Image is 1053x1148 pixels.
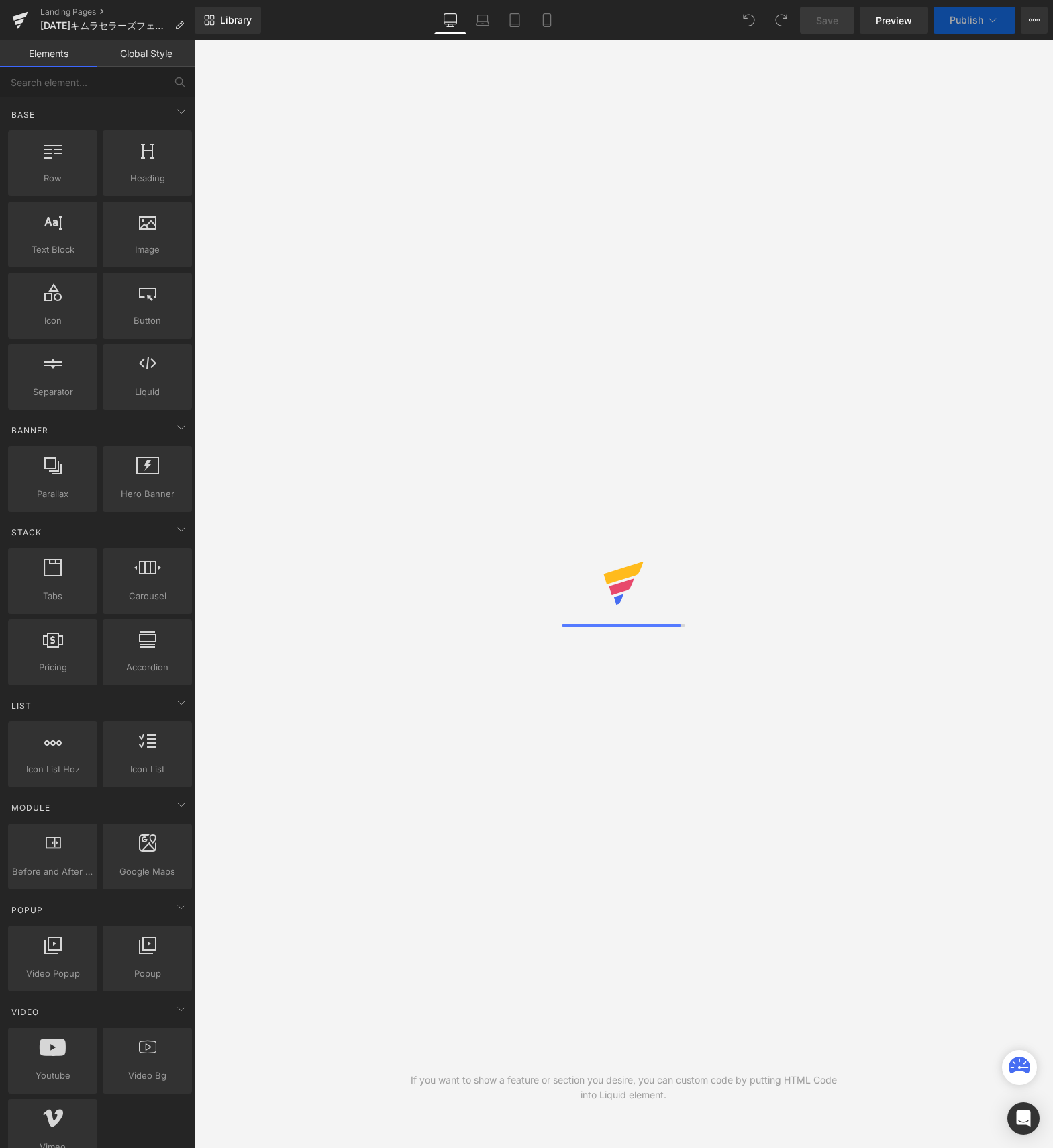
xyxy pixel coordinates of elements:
span: Icon List Hoz [12,762,93,777]
a: Mobile [531,7,563,34]
a: Landing Pages [40,7,195,17]
span: Module [10,801,52,814]
span: Liquid [107,385,188,399]
button: Redo [768,7,795,34]
span: Stack [10,526,43,539]
span: Parallax [12,487,93,501]
span: Before and After Images [12,865,93,879]
span: Library [220,14,252,26]
span: Hero Banner [107,487,188,501]
a: Desktop [434,7,466,34]
span: Carousel [107,589,188,603]
a: Preview [860,7,928,34]
a: Laptop [466,7,499,34]
div: If you want to show a feature or section you desire, you can custom code by putting HTML Code int... [409,1073,838,1102]
span: Heading [107,171,188,185]
span: Pricing [12,660,93,674]
span: Youtube [12,1069,93,1083]
span: Popup [10,903,44,916]
div: Open Intercom Messenger [1007,1102,1040,1135]
span: Video [10,1006,40,1018]
button: Undo [736,7,762,34]
span: Save [816,13,838,28]
span: Icon [12,314,93,328]
span: [DATE]キムラセラーズフェア vol.2 [40,20,169,31]
a: Global Style [97,40,195,67]
button: More [1021,7,1048,34]
span: Row [12,171,93,185]
span: Accordion [107,660,188,674]
span: Preview [876,13,912,28]
span: Text Block [12,242,93,257]
a: New Library [195,7,261,34]
span: Image [107,242,188,257]
span: Popup [107,967,188,981]
button: Publish [934,7,1015,34]
span: Icon List [107,762,188,777]
span: Video Bg [107,1069,188,1083]
span: Tabs [12,589,93,603]
span: Separator [12,385,93,399]
span: Google Maps [107,865,188,879]
span: Button [107,314,188,328]
span: Publish [950,15,983,26]
span: Video Popup [12,967,93,981]
span: Banner [10,424,50,437]
a: Tablet [499,7,531,34]
span: Base [10,108,36,121]
span: List [10,699,33,712]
